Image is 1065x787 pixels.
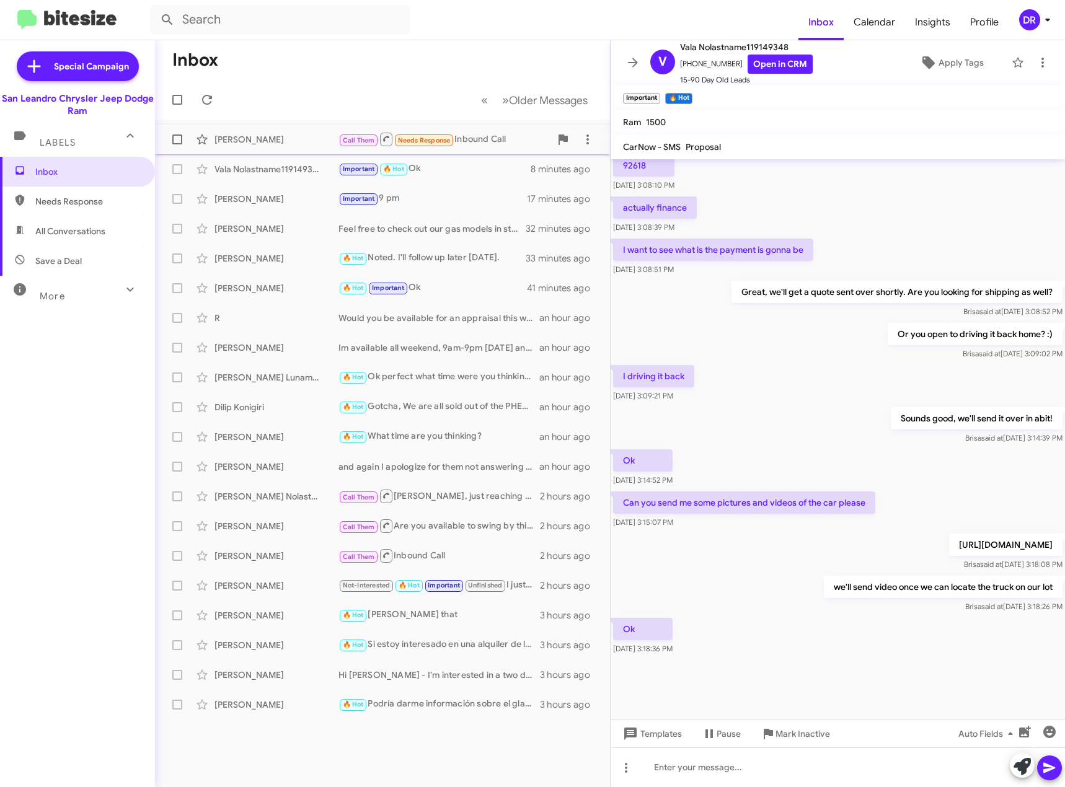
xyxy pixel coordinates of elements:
span: [DATE] 3:15:07 PM [613,517,673,527]
span: Vala Nolastname119149348 [680,40,813,55]
div: and again I apologize for them not answering your questions!! Let me know what questions you have... [338,460,539,473]
div: an hour ago [539,312,600,324]
div: 8 minutes ago [531,163,600,175]
div: [PERSON_NAME] [214,550,338,562]
div: [PERSON_NAME] [214,282,338,294]
span: Apply Tags [939,51,984,74]
button: Auto Fields [948,723,1028,745]
div: Inbound Call [338,548,540,563]
span: said at [979,349,1001,358]
div: 2 hours ago [540,579,600,592]
p: actually finance [613,196,697,219]
span: 🔥 Hot [399,581,420,589]
div: an hour ago [539,460,600,473]
a: Special Campaign [17,51,139,81]
p: Or you open to driving it back home? :) [888,323,1063,345]
span: said at [981,433,1003,442]
div: [PERSON_NAME], just reaching back out to you! [338,488,540,504]
span: » [502,92,509,108]
div: 9 pm [338,191,527,206]
div: [PERSON_NAME] [214,341,338,354]
div: [PERSON_NAME] [214,133,338,146]
div: DR [1019,9,1040,30]
span: Not-Interested [343,581,391,589]
div: [PERSON_NAME] [214,698,338,711]
div: an hour ago [539,431,600,443]
span: Call Them [343,493,375,501]
span: Call Them [343,523,375,531]
span: said at [980,560,1002,569]
div: Would you be available for an appraisal this weekend? [338,312,539,324]
div: [PERSON_NAME] [214,669,338,681]
span: Brisa [DATE] 3:18:26 PM [965,602,1063,611]
div: Gotcha, We are all sold out of the PHEV's [338,400,539,414]
span: 🔥 Hot [343,700,364,708]
p: I driving it back [613,365,694,387]
span: [DATE] 3:08:10 PM [613,180,674,190]
div: 41 minutes ago [527,282,600,294]
div: Noted. I'll follow up later [DATE]. [338,251,526,265]
div: Ok [338,162,531,176]
div: [PERSON_NAME] [214,579,338,592]
span: [DATE] 3:08:39 PM [613,222,674,232]
a: Inbox [798,4,844,40]
button: Mark Inactive [751,723,840,745]
span: Important [343,165,375,173]
span: Save a Deal [35,255,82,267]
span: [DATE] 3:09:21 PM [613,391,673,400]
span: [PHONE_NUMBER] [680,55,813,74]
div: Are you available to swing by this weekend for an appraisal? [338,518,540,534]
span: Important [428,581,460,589]
span: Mark Inactive [776,723,830,745]
span: said at [981,602,1003,611]
div: 2 hours ago [540,520,600,532]
div: [PERSON_NAME] [214,520,338,532]
span: Labels [40,137,76,148]
div: [PERSON_NAME] [214,252,338,265]
div: [PERSON_NAME] that [338,608,540,622]
div: Hi [PERSON_NAME] - I'm interested in a two door manual but you guys don't have them on sale anymo... [338,669,540,681]
button: Templates [611,723,692,745]
span: Call Them [343,553,375,561]
span: [DATE] 3:08:51 PM [613,265,674,274]
span: [DATE] 3:14:52 PM [613,475,673,485]
div: R [214,312,338,324]
div: [PERSON_NAME] [214,639,338,651]
a: Insights [905,4,960,40]
span: said at [979,307,1001,316]
span: Important [372,284,404,292]
span: 🔥 Hot [343,403,364,411]
small: 🔥 Hot [665,93,692,104]
a: Profile [960,4,1009,40]
span: Inbox [35,165,141,178]
input: Search [150,5,410,35]
div: an hour ago [539,371,600,384]
div: an hour ago [539,401,600,413]
h1: Inbox [172,50,218,70]
span: More [40,291,65,302]
span: Brisa [DATE] 3:14:39 PM [965,433,1063,442]
button: DR [1009,9,1051,30]
span: 🔥 Hot [343,254,364,262]
div: 33 minutes ago [526,252,600,265]
span: All Conversations [35,225,105,237]
span: 🔥 Hot [343,611,364,619]
span: 🔥 Hot [343,433,364,441]
p: 92618 [613,154,674,177]
button: Apply Tags [898,51,1005,74]
div: 2 hours ago [540,490,600,503]
span: Ram [623,117,641,128]
div: [PERSON_NAME] [214,222,338,235]
span: Older Messages [509,94,588,107]
span: 🔥 Hot [343,641,364,649]
span: 1500 [646,117,666,128]
small: Important [623,93,660,104]
button: Pause [692,723,751,745]
span: 🔥 Hot [343,284,364,292]
div: What time are you thinking? [338,429,539,444]
div: 3 hours ago [540,669,600,681]
p: Can you send me some pictures and videos of the car please [613,491,875,514]
span: Important [343,195,375,203]
span: 15-90 Day Old Leads [680,74,813,86]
